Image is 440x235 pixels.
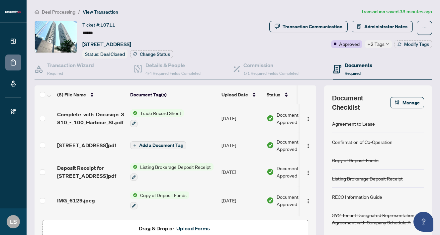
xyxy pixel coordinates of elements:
th: Upload Date [219,85,264,104]
span: solution [357,24,362,29]
button: Status IconCopy of Deposit Funds [130,191,189,209]
div: RECO Information Guide [332,193,382,200]
span: Deal Closed [100,51,125,57]
h4: Details & People [145,61,201,69]
span: LS [10,217,17,226]
span: [STREET_ADDRESS]pdf [57,141,116,149]
button: Open asap [413,212,433,232]
span: Document Approved [277,165,318,179]
span: [STREET_ADDRESS] [82,40,131,48]
img: Logo [306,170,311,176]
button: Status IconListing Brokerage Deposit Receipt [130,163,214,181]
span: Listing Brokerage Deposit Receipt [137,163,214,171]
div: Copy of Deposit Funds [332,157,379,164]
button: Modify Tags [395,40,432,48]
img: Logo [306,198,311,204]
img: Logo [306,116,311,122]
div: Ticket #: [82,21,115,29]
img: Status Icon [130,191,137,199]
span: Change Status [140,52,170,57]
button: Status IconTrade Record Sheet [130,109,184,127]
span: +2 Tags [368,40,385,48]
td: [DATE] [219,158,264,186]
span: Required [345,71,361,76]
button: Upload Forms [174,224,212,233]
div: Transaction Communication [283,21,342,32]
span: View Transaction [83,9,118,15]
h4: Documents [345,61,372,69]
th: (8) File Name [54,85,128,104]
span: ellipsis [422,26,427,30]
img: Document Status [267,142,274,149]
img: Status Icon [130,109,137,117]
img: Document Status [267,115,274,122]
button: Logo [303,113,313,124]
button: Logo [303,195,313,206]
button: Manage [390,97,424,108]
button: Logo [303,167,313,177]
img: Document Status [267,168,274,176]
span: 1/1 Required Fields Completed [243,71,299,76]
button: Administrator Notes [352,21,413,32]
span: Trade Record Sheet [137,109,184,117]
div: Confirmation of Co-Operation [332,138,393,146]
span: Administrator Notes [364,21,407,32]
div: Status: [82,50,128,59]
article: Transaction saved 38 minutes ago [361,8,432,16]
span: 10711 [100,22,115,28]
button: Logo [303,140,313,151]
th: Document Tag(s) [128,85,219,104]
span: Modify Tags [404,42,429,47]
div: Listing Brokerage Deposit Receipt [332,175,403,182]
span: (8) File Name [57,91,86,98]
button: Add a Document Tag [130,141,186,149]
span: Copy of Deposit Funds [137,191,189,199]
span: Status [267,91,280,98]
span: plus [133,144,136,147]
span: Document Approved [277,111,318,126]
span: Upload Date [221,91,248,98]
button: Transaction Communication [269,21,348,32]
span: down [386,43,389,46]
img: Status Icon [130,163,137,171]
span: Deal Processing [42,9,75,15]
span: Document Approved [277,138,318,153]
span: Drag & Drop or [139,224,212,233]
span: Complete_with_Docusign_3810_-_100_Harbour_St.pdf [57,110,125,126]
span: 4/4 Required Fields Completed [145,71,201,76]
div: Agreement to Lease [332,120,375,127]
img: Document Status [267,197,274,204]
span: home [35,10,39,14]
span: Document Checklist [332,93,390,112]
span: Document Approved [277,193,318,208]
span: IMG_6129.jpeg [57,196,95,204]
div: 372 Tenant Designated Representation Agreement with Company Schedule A [332,211,424,226]
td: [DATE] [219,133,264,158]
li: / [78,8,80,16]
span: Add a Document Tag [139,143,183,148]
span: Approved [339,40,360,48]
button: Change Status [130,50,173,58]
h4: Transaction Wizard [47,61,94,69]
span: Required [47,71,63,76]
img: Logo [306,143,311,149]
img: logo [5,10,21,14]
img: IMG-C12365727_1.jpg [35,21,77,53]
th: Status [264,85,320,104]
span: Manage [402,97,420,108]
span: Deposit Receipt for [STREET_ADDRESS]pdf [57,164,125,180]
td: [DATE] [219,186,264,215]
td: [DATE] [219,104,264,133]
h4: Commission [243,61,299,69]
